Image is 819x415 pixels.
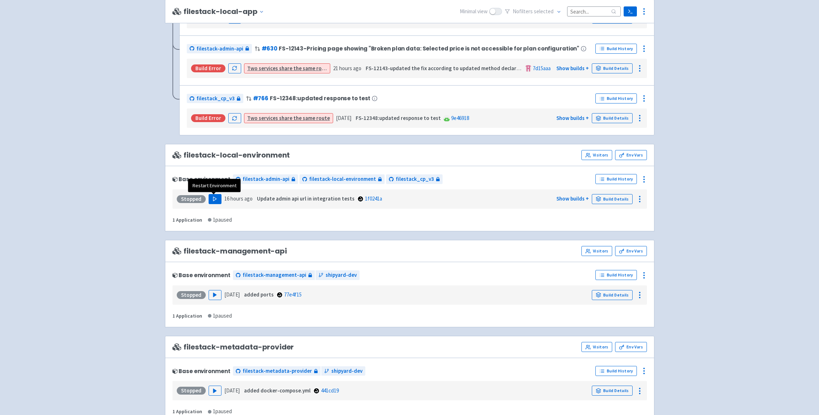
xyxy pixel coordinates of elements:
input: Search... [567,6,621,16]
span: filestack-local-environment [309,175,376,183]
div: 1 Application [172,312,202,320]
span: filestack-local-environment [172,151,290,159]
a: Env Vars [615,246,647,256]
a: filestack_cp_v3 [187,94,243,103]
span: filestack-management-api [243,271,306,279]
a: 1f0241a [365,195,382,202]
a: Build History [595,93,637,103]
div: 1 paused [208,216,232,224]
a: 77e4f15 [284,291,302,298]
strong: added ports [244,291,274,298]
time: [DATE] [224,387,240,394]
a: shipyard-dev [321,366,365,376]
a: filestack-admin-api [233,174,298,184]
span: selected [534,8,554,15]
div: 1 paused [208,312,232,320]
div: Stopped [177,195,206,203]
a: 441cd19 [321,387,339,394]
a: #766 [253,95,269,102]
button: filestack-local-app [184,8,267,16]
a: Build History [595,44,637,54]
a: Terminal [624,6,637,16]
span: Minimal view [460,8,488,16]
strong: FS-12348:updated response to test [356,115,441,121]
a: #630 [262,45,278,52]
a: Show builds + [556,195,589,202]
a: filestack-admin-api [187,44,252,54]
a: Build Details [592,194,633,204]
a: Build Details [592,113,633,123]
a: shipyard-dev [316,270,360,280]
strong: Update admin api url in integration tests [257,195,355,202]
span: FS-12143-Pricing page showing "Broken plan data: Selected price is not accessible for plan config... [279,45,579,52]
span: filestack_cp_v3 [396,175,434,183]
a: Show builds + [556,115,589,121]
div: Build Error [191,114,225,122]
strong: FS-12143-updated the fix according to updated method declaration [366,65,529,72]
a: Env Vars [615,342,647,352]
button: Play [209,386,221,396]
span: filestack-admin-api [196,45,243,53]
a: Build Details [592,63,633,73]
span: No filter s [513,8,554,16]
a: filestack-local-environment [299,174,385,184]
span: shipyard-dev [331,367,362,375]
span: filestack-metadata-provider [243,367,312,375]
span: filestack-management-api [172,247,287,255]
a: Two services share the same route [247,65,330,72]
span: shipyard-dev [326,271,357,279]
span: FS-12348:updated response to test [270,95,370,101]
a: filestack-management-api [233,270,315,280]
time: 16 hours ago [224,195,253,202]
a: Two services share the same route [247,115,330,121]
a: 9e46918 [451,115,469,121]
a: Visitors [581,246,612,256]
span: filestack_cp_v3 [196,95,235,103]
a: Build History [595,174,637,184]
a: Build History [595,270,637,280]
a: Visitors [581,342,612,352]
strong: added docker-compose.yml [244,387,311,394]
div: Base environment [172,176,230,182]
span: filestack-metadata-provider [172,343,294,351]
div: 1 Application [172,216,202,224]
a: 7d15aaa [533,65,551,72]
div: Stopped [177,387,206,395]
time: [DATE] [336,115,351,121]
a: Env Vars [615,150,647,160]
a: filestack-metadata-provider [233,366,321,376]
a: Visitors [581,150,612,160]
a: Build Details [592,290,633,300]
a: Build History [595,366,637,376]
a: Show builds + [556,65,589,72]
button: Play [209,290,221,300]
span: filestack-admin-api [243,175,289,183]
a: Build Details [592,386,633,396]
time: 21 hours ago [333,65,361,72]
time: [DATE] [224,291,240,298]
div: Base environment [172,272,230,278]
div: Stopped [177,291,206,299]
button: Play [209,194,221,204]
div: Base environment [172,368,230,374]
div: Build Error [191,64,225,72]
a: filestack_cp_v3 [386,174,443,184]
